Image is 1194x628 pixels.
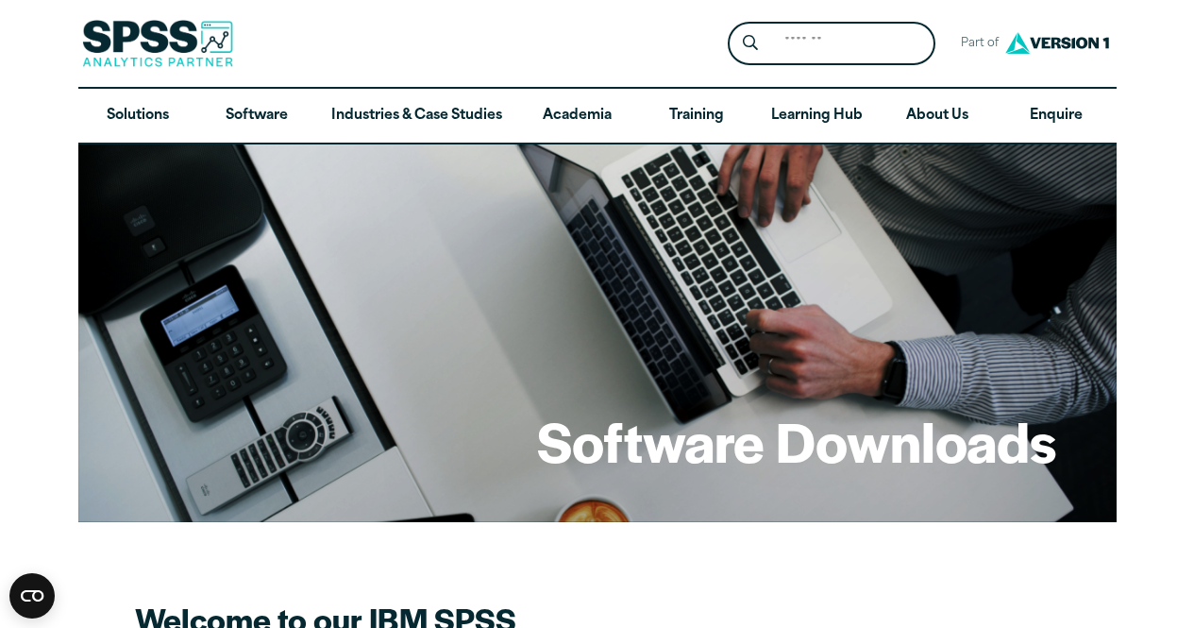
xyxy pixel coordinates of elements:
svg: Search magnifying glass icon [743,35,758,51]
a: About Us [878,89,997,144]
h1: Software Downloads [537,404,1056,478]
a: Software [197,89,316,144]
button: Search magnifying glass icon [732,26,767,61]
span: Part of [950,30,1001,58]
a: Training [636,89,755,144]
img: SPSS Analytics Partner [82,20,233,67]
a: Industries & Case Studies [316,89,517,144]
img: Version1 Logo [1001,25,1114,60]
nav: Desktop version of site main menu [78,89,1117,144]
button: Open CMP widget [9,573,55,619]
a: Learning Hub [756,89,878,144]
a: Enquire [997,89,1116,144]
a: Solutions [78,89,197,144]
a: Academia [517,89,636,144]
form: Site Header Search Form [728,22,935,66]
